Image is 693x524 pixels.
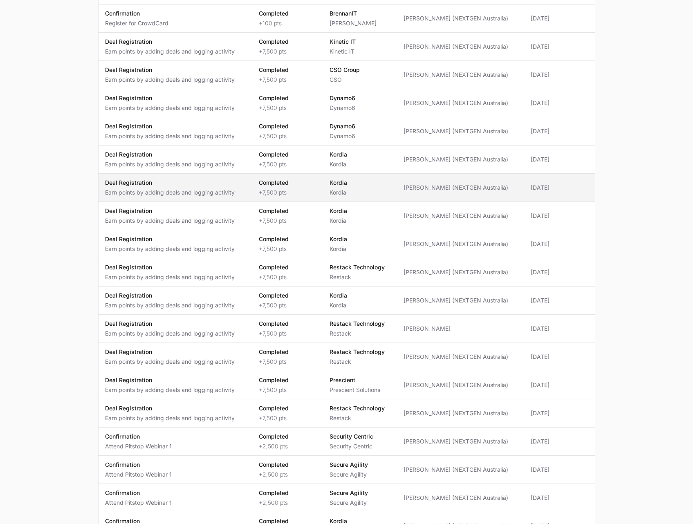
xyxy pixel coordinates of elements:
[531,409,588,417] span: [DATE]
[105,499,172,507] p: Attend Pitstop Webinar 1
[452,155,508,163] span: (NEXTGEN Australia)
[259,179,289,187] p: Completed
[404,353,451,361] span: [PERSON_NAME]
[105,404,235,412] p: Deal Registration
[404,325,518,333] span: [PERSON_NAME]
[404,296,451,305] span: [PERSON_NAME]
[105,38,235,46] p: Deal Registration
[330,19,377,27] p: [PERSON_NAME]
[452,14,508,22] span: (NEXTGEN Australia)
[452,240,508,248] span: (NEXTGEN Australia)
[531,212,588,220] span: [DATE]
[259,188,289,197] p: +7,500 pts
[330,470,368,479] p: Secure Agility
[330,414,385,422] p: Restack
[330,348,385,356] p: Restack Technology
[259,66,289,74] p: Completed
[531,494,588,502] span: [DATE]
[330,160,347,168] p: Kordia
[330,132,355,140] p: Dynamo6
[531,127,588,135] span: [DATE]
[259,207,289,215] p: Completed
[531,296,588,305] span: [DATE]
[330,207,347,215] p: Kordia
[330,432,373,441] p: Security Centric
[105,245,235,253] p: Earn points by adding deals and logging activity
[330,9,377,18] p: BrennanIT
[330,47,356,56] p: Kinetic IT
[259,461,289,469] p: Completed
[404,184,451,192] span: [PERSON_NAME]
[330,235,347,243] p: Kordia
[330,104,355,112] p: Dynamo6
[330,66,360,74] p: CSO Group
[259,47,289,56] p: +7,500 pts
[330,489,368,497] p: Secure Agility
[259,150,289,159] p: Completed
[531,353,588,361] span: [DATE]
[105,386,235,394] p: Earn points by adding deals and logging activity
[330,245,347,253] p: Kordia
[105,461,172,469] p: Confirmation
[259,94,289,102] p: Completed
[105,320,235,328] p: Deal Registration
[259,160,289,168] p: +7,500 pts
[330,217,347,225] p: Kordia
[259,320,289,328] p: Completed
[259,273,289,281] p: +7,500 pts
[259,245,289,253] p: +7,500 pts
[452,43,508,51] span: (NEXTGEN Australia)
[105,47,235,56] p: Earn points by adding deals and logging activity
[452,381,508,389] span: (NEXTGEN Australia)
[531,437,588,446] span: [DATE]
[404,381,451,389] span: [PERSON_NAME]
[531,155,588,163] span: [DATE]
[452,71,508,79] span: (NEXTGEN Australia)
[330,150,347,159] p: Kordia
[531,14,588,22] span: [DATE]
[330,273,385,281] p: Restack
[259,376,289,384] p: Completed
[259,301,289,309] p: +7,500 pts
[531,466,588,474] span: [DATE]
[105,207,235,215] p: Deal Registration
[404,155,451,163] span: [PERSON_NAME]
[105,358,235,366] p: Earn points by adding deals and logging activity
[330,291,347,300] p: Kordia
[452,268,508,276] span: (NEXTGEN Australia)
[404,466,451,474] span: [PERSON_NAME]
[452,353,508,361] span: (NEXTGEN Australia)
[452,409,508,417] span: (NEXTGEN Australia)
[404,268,451,276] span: [PERSON_NAME]
[531,240,588,248] span: [DATE]
[259,432,289,441] p: Completed
[259,404,289,412] p: Completed
[105,291,235,300] p: Deal Registration
[531,184,588,192] span: [DATE]
[259,38,289,46] p: Completed
[259,76,289,84] p: +7,500 pts
[531,71,588,79] span: [DATE]
[259,104,289,112] p: +7,500 pts
[259,489,289,497] p: Completed
[105,235,235,243] p: Deal Registration
[105,348,235,356] p: Deal Registration
[330,38,356,46] p: Kinetic IT
[404,409,451,417] span: [PERSON_NAME]
[330,329,385,338] p: Restack
[259,9,289,18] p: Completed
[452,184,508,192] span: (NEXTGEN Australia)
[105,104,235,112] p: Earn points by adding deals and logging activity
[105,470,172,479] p: Attend Pitstop Webinar 1
[259,291,289,300] p: Completed
[259,358,289,366] p: +7,500 pts
[330,301,347,309] p: Kordia
[330,461,368,469] p: Secure Agility
[259,122,289,130] p: Completed
[330,404,385,412] p: Restack Technology
[330,499,368,507] p: Secure Agility
[452,466,508,474] span: (NEXTGEN Australia)
[531,325,588,333] span: [DATE]
[259,414,289,422] p: +7,500 pts
[105,160,235,168] p: Earn points by adding deals and logging activity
